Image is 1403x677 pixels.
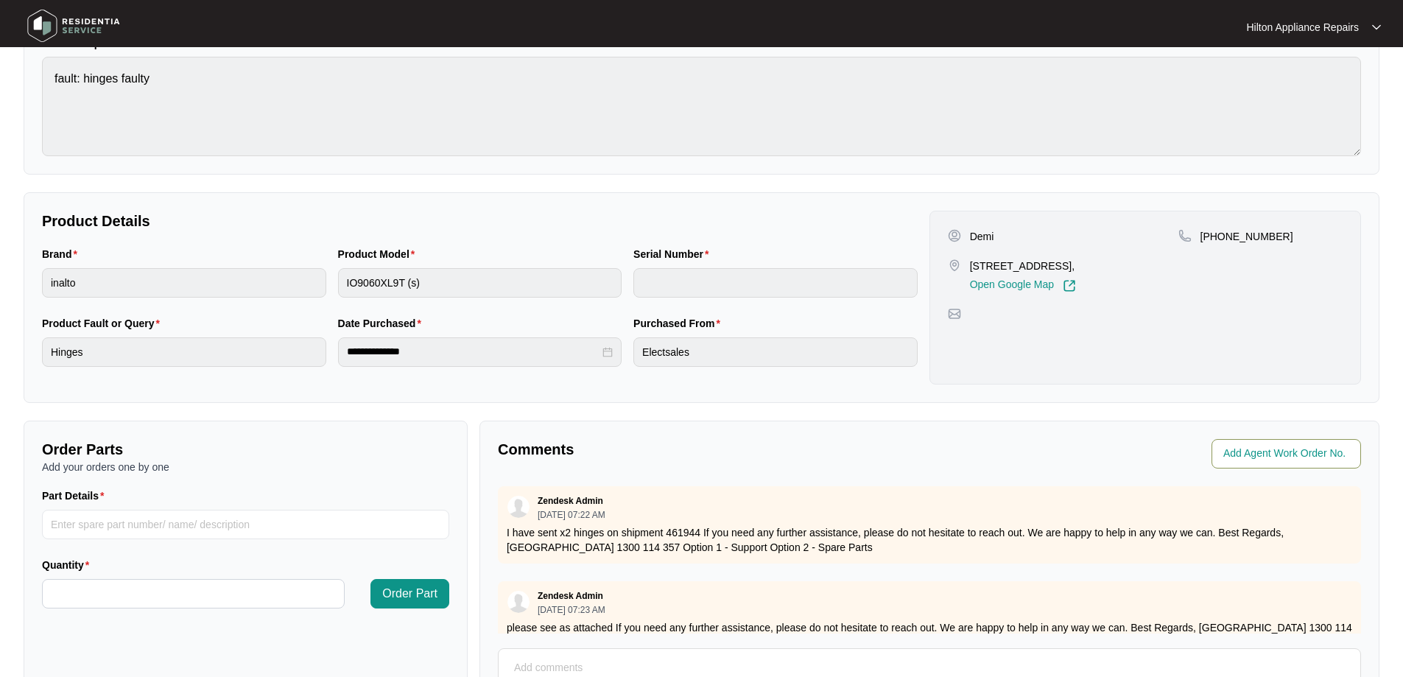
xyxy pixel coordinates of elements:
[538,590,603,602] p: Zendesk Admin
[538,495,603,507] p: Zendesk Admin
[338,316,427,331] label: Date Purchased
[382,585,437,603] span: Order Part
[42,439,449,460] p: Order Parts
[42,510,449,539] input: Part Details
[507,496,530,518] img: user.svg
[42,337,326,367] input: Product Fault or Query
[338,247,421,262] label: Product Model
[42,460,449,474] p: Add your orders one by one
[507,591,530,613] img: user.svg
[42,268,326,298] input: Brand
[1372,24,1381,31] img: dropdown arrow
[42,211,918,231] p: Product Details
[42,247,83,262] label: Brand
[970,279,1076,292] a: Open Google Map
[347,344,600,359] input: Date Purchased
[948,259,961,272] img: map-pin
[338,268,622,298] input: Product Model
[42,316,166,331] label: Product Fault or Query
[538,606,605,614] p: [DATE] 07:23 AM
[1063,279,1076,292] img: Link-External
[970,229,994,244] p: Demi
[1200,231,1293,242] span: [PHONE_NUMBER]
[1246,20,1359,35] p: Hilton Appliance Repairs
[538,511,605,519] p: [DATE] 07:22 AM
[42,57,1361,156] textarea: fault: hinges faulty
[507,525,1352,555] p: I have sent x2 hinges on shipment 461944 If you need any further assistance, please do not hesita...
[498,439,919,460] p: Comments
[948,229,961,242] img: user-pin
[43,580,344,608] input: Quantity
[370,579,449,608] button: Order Part
[42,558,95,572] label: Quantity
[1178,229,1192,242] img: map-pin
[633,316,726,331] label: Purchased From
[1223,445,1352,463] input: Add Agent Work Order No.
[948,307,961,320] img: map-pin
[633,247,714,262] label: Serial Number
[22,4,125,48] img: residentia service logo
[633,268,918,298] input: Serial Number
[42,488,110,503] label: Part Details
[633,337,918,367] input: Purchased From
[507,620,1352,650] p: please see as attached If you need any further assistance, please do not hesitate to reach out. W...
[970,259,1076,273] p: [STREET_ADDRESS],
